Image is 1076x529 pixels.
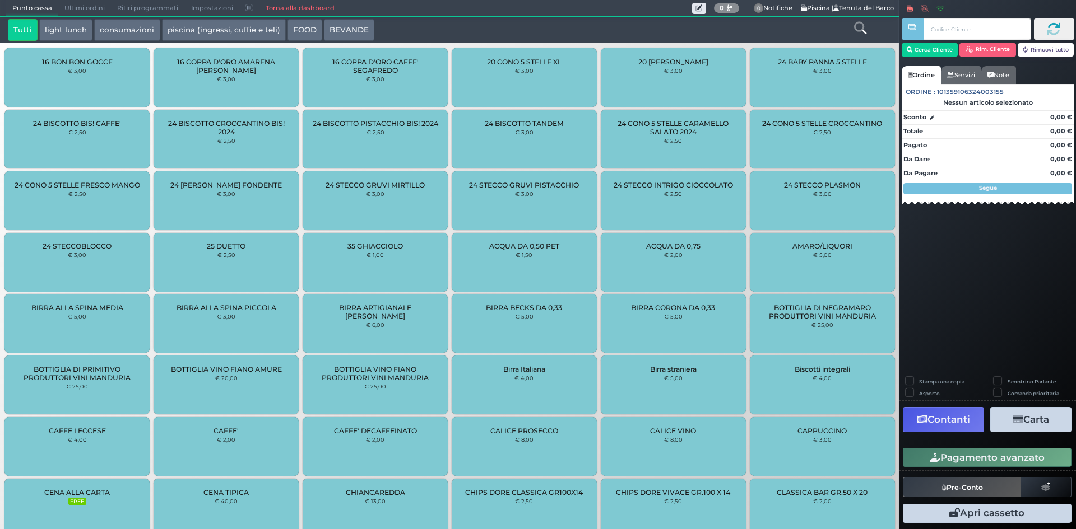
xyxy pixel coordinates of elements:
[346,488,405,497] span: CHIANCAREDDA
[1008,390,1059,397] label: Comanda prioritaria
[937,87,1004,97] span: 101359106324003155
[903,113,926,122] strong: Sconto
[664,498,682,504] small: € 2,50
[1018,43,1074,57] button: Rimuovi tutto
[903,448,1072,467] button: Pagamento avanzato
[58,1,111,16] span: Ultimi ordini
[6,1,58,16] span: Punto cassa
[813,498,832,504] small: € 2,00
[49,427,106,435] span: CAFFE LECCESE
[214,427,239,435] span: CAFFE'
[813,190,832,197] small: € 3,00
[365,498,386,504] small: € 13,00
[207,242,245,250] span: 25 DUETTO
[514,374,534,381] small: € 4,00
[313,119,438,128] span: 24 BISCOTTO PISTACCHIO BIS! 2024
[15,181,140,189] span: 24 CONO 5 STELLE FRESCO MANGO
[813,251,832,258] small: € 5,00
[903,477,1022,497] button: Pre-Conto
[66,383,88,390] small: € 25,00
[42,58,113,66] span: 16 BON BON GOCCE
[259,1,340,16] a: Torna alla dashboard
[177,303,276,312] span: BIRRA ALLA SPINA PICCOLA
[68,498,86,505] small: FREE
[170,181,282,189] span: 24 [PERSON_NAME] FONDENTE
[490,427,558,435] span: CALICE PROSECCO
[469,181,579,189] span: 24 STECCO GRUVI PISTACCHIO
[334,427,417,435] span: CAFFE' DECAFFEINATO
[811,321,833,328] small: € 25,00
[326,181,425,189] span: 24 STECCO GRUVI MIRTILLO
[1008,378,1056,385] label: Scontrino Parlante
[903,504,1072,523] button: Apri cassetto
[981,66,1015,84] a: Note
[616,488,730,497] span: CHIPS DORE VIVACE GR.100 X 14
[486,303,562,312] span: BIRRA BECKS DA 0,33
[792,242,852,250] span: AMARO/LIQUORI
[185,1,239,16] span: Impostazioni
[366,190,384,197] small: € 3,00
[366,436,384,443] small: € 2,00
[94,19,160,41] button: consumazioni
[217,436,235,443] small: € 2,00
[68,129,86,135] small: € 2,50
[813,436,832,443] small: € 3,00
[664,313,683,320] small: € 5,00
[68,67,86,74] small: € 3,00
[797,427,847,435] span: CAPPUCCINO
[1050,155,1072,163] strong: 0,00 €
[366,321,384,328] small: € 6,00
[217,76,235,82] small: € 3,00
[903,169,938,177] strong: Da Pagare
[515,436,534,443] small: € 8,00
[515,67,534,74] small: € 3,00
[516,251,532,258] small: € 1,50
[485,119,564,128] span: 24 BISCOTTO TANDEM
[217,137,235,144] small: € 2,50
[503,365,545,373] span: Birra Italiana
[111,1,184,16] span: Ritiri programmati
[312,303,438,320] span: BIRRA ARTIGIANALE [PERSON_NAME]
[14,365,140,382] span: BOTTIGLIA DI PRIMITIVO PRODUTTORI VINI MANDURIA
[902,43,958,57] button: Cerca Cliente
[163,58,289,74] span: 16 COPPA D'ORO AMARENA [PERSON_NAME]
[68,251,86,258] small: € 3,00
[43,242,112,250] span: 24 STECCOBLOCCO
[324,19,374,41] button: BEVANDE
[614,181,733,189] span: 24 STECCO INTRIGO CIOCCOLATO
[903,127,923,135] strong: Totale
[762,119,882,128] span: 24 CONO 5 STELLE CROCCANTINO
[664,67,683,74] small: € 3,00
[941,66,981,84] a: Servizi
[465,488,583,497] span: CHIPS DORE CLASSICA GR100X14
[366,76,384,82] small: € 3,00
[784,181,861,189] span: 24 STECCO PLASMON
[778,58,867,66] span: 24 BABY PANNA 5 STELLE
[1050,169,1072,177] strong: 0,00 €
[68,190,86,197] small: € 2,50
[610,119,736,136] span: 24 CONO 5 STELLE CARAMELLO SALATO 2024
[664,251,683,258] small: € 2,00
[650,365,697,373] span: Birra straniera
[171,365,282,373] span: BOTTIGLIA VINO FIANO AMURE
[44,488,110,497] span: CENA ALLA CARTA
[979,184,997,191] strong: Segue
[1050,127,1072,135] strong: 0,00 €
[68,313,86,320] small: € 5,00
[163,119,289,136] span: 24 BISCOTTO CROCCANTINO BIS! 2024
[515,190,534,197] small: € 3,00
[902,99,1074,106] div: Nessun articolo selezionato
[33,119,121,128] span: 24 BISCOTTO BIS! CAFFE'
[215,374,238,381] small: € 20,00
[515,498,533,504] small: € 2,50
[759,303,885,320] span: BOTTIGLIA DI NEGRAMARO PRODUTTORI VINI MANDURIA
[312,58,438,74] span: 16 COPPA D'ORO CAFFE' SEGAFREDO
[990,407,1072,432] button: Carta
[287,19,322,41] button: FOOD
[903,141,927,149] strong: Pagato
[638,58,708,66] span: 20 [PERSON_NAME]
[795,365,850,373] span: Biscotti integrali
[1050,141,1072,149] strong: 0,00 €
[924,18,1031,40] input: Codice Cliente
[650,427,696,435] span: CALICE VINO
